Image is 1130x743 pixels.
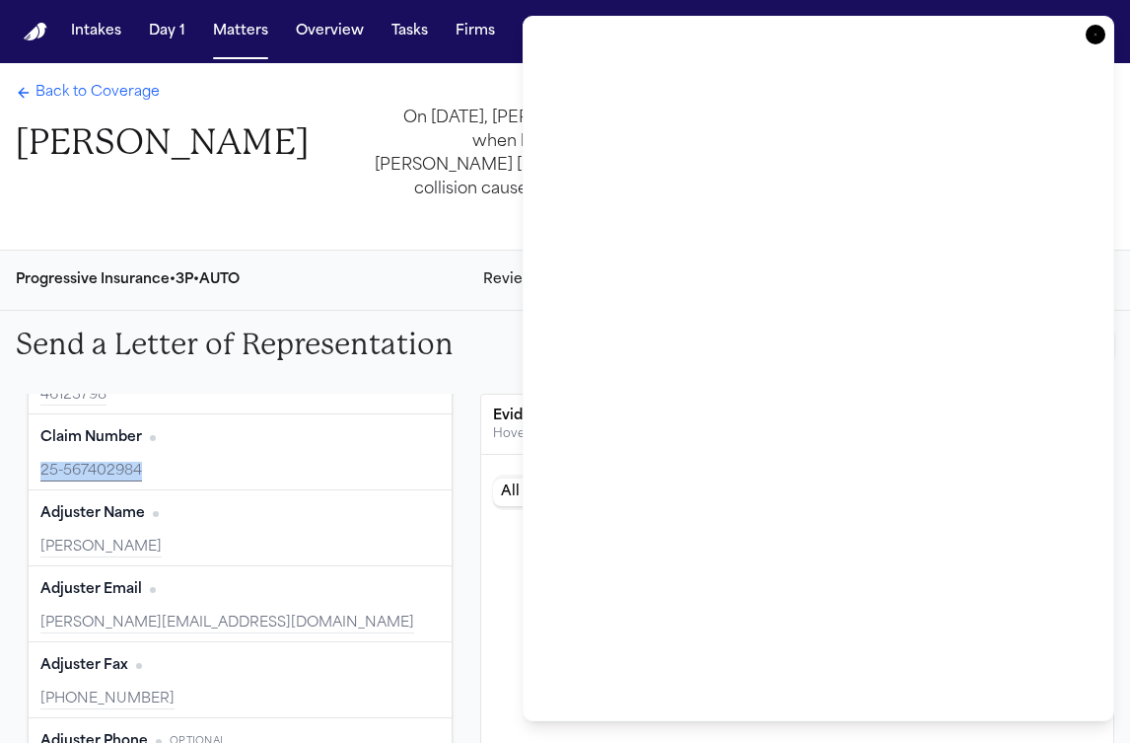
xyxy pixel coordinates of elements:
[547,40,1090,697] iframe: LoR Preview
[493,426,1101,442] div: Hover a field on the left to jump here
[29,566,452,642] div: Adjuster Email (required)
[16,120,309,165] h1: [PERSON_NAME]
[16,270,240,290] div: Progressive Insurance • 3P • AUTO
[493,407,1101,426] div: Evidence & Documents
[40,656,128,676] span: Adjuster Fax
[40,690,440,709] div: [PHONE_NUMBER]
[493,467,1101,617] div: Document browser
[205,14,276,49] button: Matters
[493,479,552,506] button: All documents
[150,435,156,441] span: No citation
[40,386,440,406] div: 46123798
[35,83,160,103] span: Back to Coverage
[40,580,142,600] span: Adjuster Email
[16,327,454,362] h2: Send a Letter of Representation
[24,23,47,41] a: Home
[63,14,129,49] button: Intakes
[40,614,440,633] div: [PERSON_NAME][EMAIL_ADDRESS][DOMAIN_NAME]
[475,262,623,298] button: Review Details
[515,14,600,49] button: The Flock
[384,14,436,49] button: Tasks
[24,23,47,41] img: Finch Logo
[40,462,440,482] div: 25-567402984
[29,490,452,566] div: Adjuster Name (required)
[150,587,156,593] span: No citation
[153,511,159,517] span: No citation
[29,414,452,490] div: Claim Number (required)
[448,14,503,49] button: Firms
[136,663,142,669] span: No citation
[357,107,1114,201] div: On [DATE], [PERSON_NAME] was driving home uphill in [GEOGRAPHIC_DATA], [US_STATE], when his vehic...
[16,83,160,103] a: Back to Coverage
[288,14,372,49] button: Overview
[40,428,142,448] span: Claim Number
[141,14,193,49] button: Day 1
[40,504,145,524] span: Adjuster Name
[483,270,588,290] span: Review Details
[29,642,452,718] div: Adjuster Fax (required)
[40,538,440,557] div: [PERSON_NAME]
